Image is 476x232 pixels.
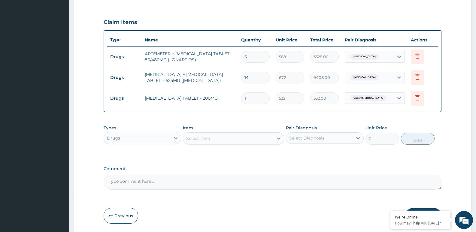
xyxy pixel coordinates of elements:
div: Select Item [186,135,210,141]
div: Drugs [107,135,120,141]
label: Comment [104,166,441,171]
div: Chat with us now [31,34,101,41]
th: Actions [408,34,438,46]
label: Unit Price [365,125,387,131]
p: How may I help you today? [395,221,446,226]
td: Drugs [107,72,142,83]
th: Quantity [238,34,273,46]
span: [MEDICAL_DATA] [350,54,379,60]
td: ARTEMETER + [MEDICAL_DATA] TABLET - 80/480MG (LONART DS) [142,48,238,66]
span: Upper [MEDICAL_DATA] [350,95,387,101]
th: Name [142,34,238,46]
td: Drugs [107,93,142,104]
h3: Claim Items [104,19,137,26]
button: Add [401,133,435,145]
span: We're online! [35,76,83,136]
th: Total Price [307,34,342,46]
div: Minimize live chat window [99,3,113,17]
th: Type [107,34,142,45]
button: Submit [405,208,441,224]
button: Previous [104,208,138,224]
th: Unit Price [273,34,307,46]
label: Types [104,125,116,131]
div: We're Online! [395,214,446,220]
textarea: Type your message and hit 'Enter' [3,164,114,185]
div: Select Diagnosis [289,135,324,141]
td: [MEDICAL_DATA] TABLET - 200MG [142,92,238,104]
label: Pair Diagnosis [286,125,317,131]
span: [MEDICAL_DATA] [350,74,379,80]
img: d_794563401_company_1708531726252_794563401 [11,30,24,45]
td: [MEDICAL_DATA] + [MEDICAL_DATA] TABLET – 625MG ([MEDICAL_DATA]) [142,68,238,86]
td: Drugs [107,51,142,62]
label: Item [183,125,193,131]
th: Pair Diagnosis [342,34,408,46]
